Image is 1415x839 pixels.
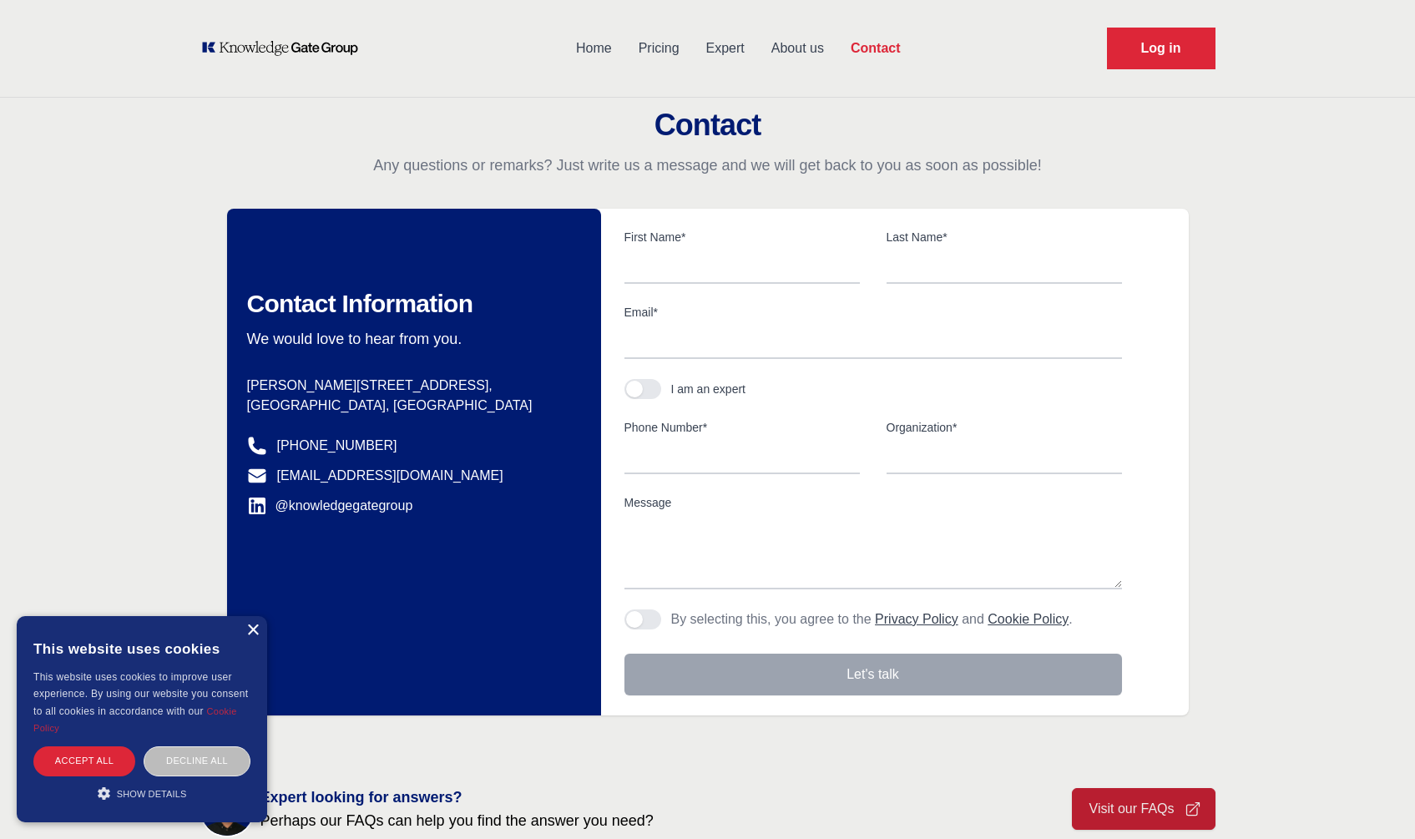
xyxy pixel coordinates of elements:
[144,746,250,776] div: Decline all
[33,746,135,776] div: Accept all
[33,671,248,717] span: This website uses cookies to improve user experience. By using our website you consent to all coo...
[887,419,1122,436] label: Organization*
[563,27,625,70] a: Home
[277,466,503,486] a: [EMAIL_ADDRESS][DOMAIN_NAME]
[1332,759,1415,839] div: Chat-widget
[988,612,1069,626] a: Cookie Policy
[875,612,958,626] a: Privacy Policy
[247,396,561,416] p: [GEOGRAPHIC_DATA], [GEOGRAPHIC_DATA]
[247,376,561,396] p: [PERSON_NAME][STREET_ADDRESS],
[671,381,746,397] div: I am an expert
[260,786,654,809] span: Expert looking for answers?
[1332,759,1415,839] iframe: Chat Widget
[246,624,259,637] div: Close
[671,609,1073,629] p: By selecting this, you agree to the and .
[247,289,561,319] h2: Contact Information
[277,436,397,456] a: [PHONE_NUMBER]
[625,27,693,70] a: Pricing
[624,494,1122,511] label: Message
[33,629,250,669] div: This website uses cookies
[624,229,860,245] label: First Name*
[624,419,860,436] label: Phone Number*
[758,27,837,70] a: About us
[1072,788,1215,830] a: Visit our FAQs
[33,706,237,733] a: Cookie Policy
[837,27,914,70] a: Contact
[200,40,370,57] a: KOL Knowledge Platform: Talk to Key External Experts (KEE)
[887,229,1122,245] label: Last Name*
[117,789,187,799] span: Show details
[624,304,1122,321] label: Email*
[693,27,758,70] a: Expert
[624,654,1122,695] button: Let's talk
[33,785,250,801] div: Show details
[1107,28,1215,69] a: Request Demo
[247,496,413,516] a: @knowledgegategroup
[260,809,654,832] span: Perhaps our FAQs can help you find the answer you need?
[247,329,561,349] p: We would love to hear from you.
